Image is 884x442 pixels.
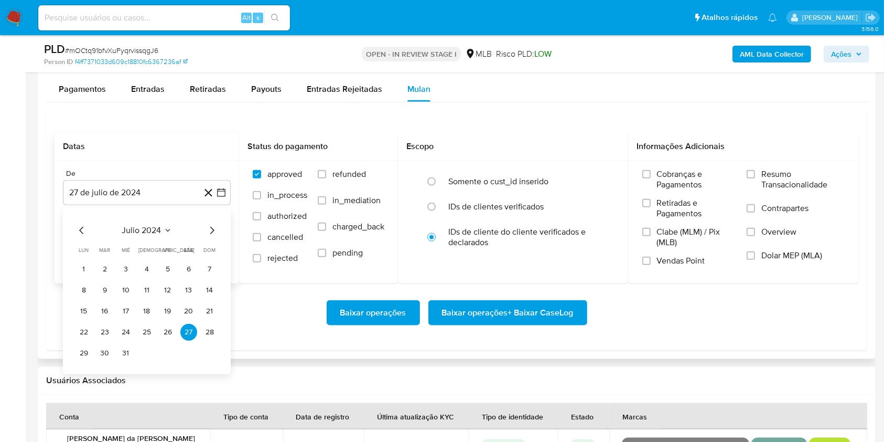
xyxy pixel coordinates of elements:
div: MLB [465,48,492,60]
button: AML Data Collector [732,46,811,62]
span: Atalhos rápidos [702,12,758,23]
span: 3.156.0 [861,25,879,33]
span: # mOCtq91bfvXuFyqrvissqgJ6 [65,45,158,56]
a: f4ff7371033d609c18810fc6367236af [75,57,188,67]
input: Pesquise usuários ou casos... [38,11,290,25]
h2: Usuários Associados [46,375,867,386]
b: PLD [44,40,65,57]
p: OPEN - IN REVIEW STAGE I [362,47,461,61]
button: Ações [824,46,869,62]
span: s [256,13,260,23]
button: search-icon [264,10,286,25]
b: AML Data Collector [740,46,804,62]
a: Notificações [768,13,777,22]
span: Alt [242,13,251,23]
p: jhonata.costa@mercadolivre.com [802,13,861,23]
a: Sair [865,12,876,23]
b: Person ID [44,57,73,67]
span: LOW [534,48,552,60]
span: Ações [831,46,851,62]
span: Risco PLD: [496,48,552,60]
